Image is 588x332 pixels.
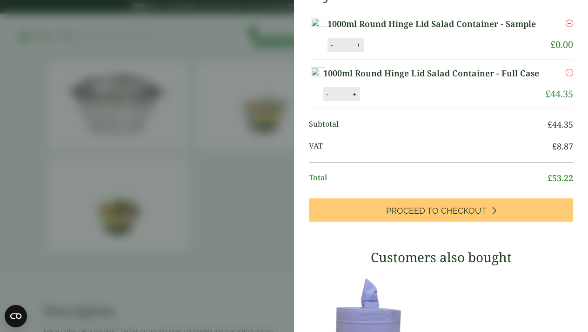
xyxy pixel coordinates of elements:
[324,90,331,98] button: -
[309,118,548,131] span: Subtotal
[309,172,548,184] span: Total
[309,198,573,222] a: Proceed to Checkout
[566,18,573,29] a: Remove this item
[5,305,27,327] button: Open CMP widget
[548,119,552,130] span: £
[548,119,573,130] bdi: 44.35
[323,67,542,80] a: 1000ml Round Hinge Lid Salad Container - Full Case
[309,250,573,265] h3: Customers also bought
[552,141,573,152] bdi: 8.87
[548,172,552,183] span: £
[550,38,555,51] span: £
[386,206,487,216] span: Proceed to Checkout
[545,88,550,100] span: £
[545,88,573,100] bdi: 44.35
[552,141,557,152] span: £
[566,67,573,78] a: Remove this item
[548,172,573,183] bdi: 53.22
[328,41,335,49] button: -
[550,38,573,51] bdi: 0.00
[354,41,363,49] button: +
[350,90,359,98] button: +
[327,18,543,30] a: 1000ml Round Hinge Lid Salad Container - Sample
[309,140,552,153] span: VAT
